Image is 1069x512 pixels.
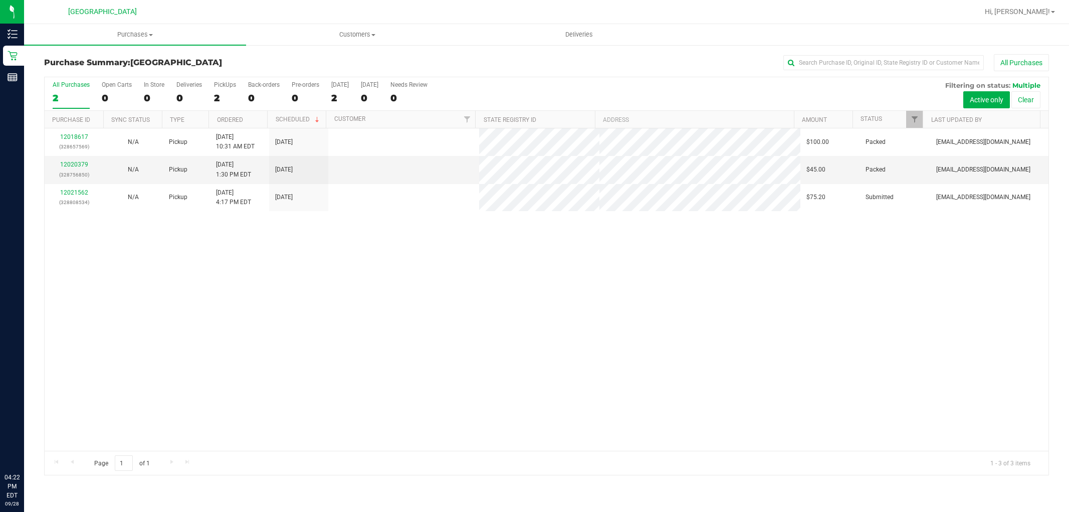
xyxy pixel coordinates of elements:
[247,30,468,39] span: Customers
[361,81,378,88] div: [DATE]
[128,193,139,202] button: N/A
[390,81,427,88] div: Needs Review
[144,92,164,104] div: 0
[102,92,132,104] div: 0
[115,455,133,471] input: 1
[30,430,42,442] iframe: Resource center unread badge
[169,193,187,202] span: Pickup
[170,116,184,123] a: Type
[51,142,98,151] p: (328657569)
[214,92,236,104] div: 2
[24,30,246,39] span: Purchases
[176,92,202,104] div: 0
[484,116,536,123] a: State Registry ID
[8,29,18,39] inline-svg: Inventory
[246,24,468,45] a: Customers
[595,111,794,128] th: Address
[866,137,886,147] span: Packed
[68,8,137,16] span: [GEOGRAPHIC_DATA]
[128,194,139,201] span: Not Applicable
[866,165,886,175] span: Packed
[8,51,18,61] inline-svg: Retail
[144,81,164,88] div: In Store
[216,160,251,179] span: [DATE] 1:30 PM EDT
[331,92,349,104] div: 2
[936,137,1030,147] span: [EMAIL_ADDRESS][DOMAIN_NAME]
[982,455,1038,470] span: 1 - 3 of 3 items
[111,116,150,123] a: Sync Status
[52,116,90,123] a: Purchase ID
[1012,81,1040,89] span: Multiple
[931,116,982,123] a: Last Updated By
[128,137,139,147] button: N/A
[217,116,243,123] a: Ordered
[985,8,1050,16] span: Hi, [PERSON_NAME]!
[936,193,1030,202] span: [EMAIL_ADDRESS][DOMAIN_NAME]
[275,137,293,147] span: [DATE]
[24,24,246,45] a: Purchases
[51,198,98,207] p: (328808534)
[292,92,319,104] div: 0
[945,81,1010,89] span: Filtering on status:
[86,455,158,471] span: Page of 1
[802,116,827,123] a: Amount
[806,137,829,147] span: $100.00
[130,58,222,67] span: [GEOGRAPHIC_DATA]
[60,133,88,140] a: 12018617
[60,161,88,168] a: 12020379
[994,54,1049,71] button: All Purchases
[216,188,251,207] span: [DATE] 4:17 PM EDT
[963,91,1010,108] button: Active only
[5,500,20,507] p: 09/28
[53,92,90,104] div: 2
[128,166,139,173] span: Not Applicable
[169,137,187,147] span: Pickup
[1011,91,1040,108] button: Clear
[866,193,894,202] span: Submitted
[906,111,923,128] a: Filter
[128,165,139,175] button: N/A
[936,165,1030,175] span: [EMAIL_ADDRESS][DOMAIN_NAME]
[275,165,293,175] span: [DATE]
[552,30,606,39] span: Deliveries
[10,432,40,462] iframe: Resource center
[176,81,202,88] div: Deliveries
[783,55,984,70] input: Search Purchase ID, Original ID, State Registry ID or Customer Name...
[806,165,825,175] span: $45.00
[51,170,98,180] p: (328756850)
[169,165,187,175] span: Pickup
[276,116,321,123] a: Scheduled
[248,92,280,104] div: 0
[128,138,139,145] span: Not Applicable
[806,193,825,202] span: $75.20
[60,189,88,196] a: 12021562
[468,24,690,45] a: Deliveries
[361,92,378,104] div: 0
[8,72,18,82] inline-svg: Reports
[53,81,90,88] div: All Purchases
[331,81,349,88] div: [DATE]
[292,81,319,88] div: Pre-orders
[390,92,427,104] div: 0
[214,81,236,88] div: PickUps
[216,132,255,151] span: [DATE] 10:31 AM EDT
[44,58,379,67] h3: Purchase Summary:
[459,111,475,128] a: Filter
[5,473,20,500] p: 04:22 PM EDT
[248,81,280,88] div: Back-orders
[275,193,293,202] span: [DATE]
[334,115,365,122] a: Customer
[102,81,132,88] div: Open Carts
[861,115,882,122] a: Status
